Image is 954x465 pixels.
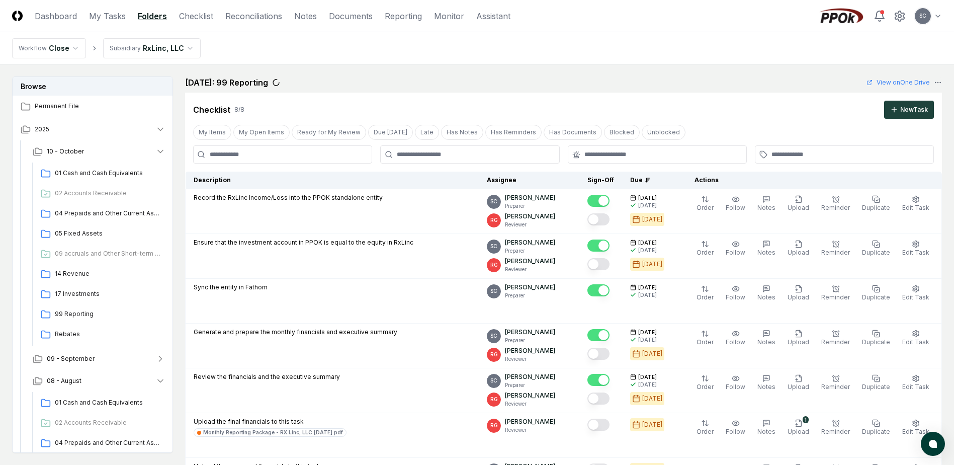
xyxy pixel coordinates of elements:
[786,283,811,304] button: Upload
[755,238,777,259] button: Notes
[55,229,161,238] span: 05 Fixed Assets
[862,204,890,211] span: Duplicate
[434,10,464,22] a: Monitor
[697,338,714,346] span: Order
[35,10,77,22] a: Dashboard
[638,373,657,381] span: [DATE]
[697,249,714,256] span: Order
[55,249,161,258] span: 09 accruals and Other Short-term Liabilities
[788,293,809,301] span: Upload
[788,428,809,435] span: Upload
[490,377,497,384] span: SC
[19,44,47,53] div: Workflow
[587,419,610,431] button: Mark complete
[695,328,716,349] button: Order
[638,202,657,209] div: [DATE]
[37,285,165,303] a: 17 Investments
[757,204,775,211] span: Notes
[638,291,657,299] div: [DATE]
[89,10,126,22] a: My Tasks
[294,10,317,22] a: Notes
[860,193,892,214] button: Duplicate
[186,172,479,189] th: Description
[368,125,413,140] button: Due Today
[757,293,775,301] span: Notes
[726,293,745,301] span: Follow
[292,125,366,140] button: Ready for My Review
[505,337,555,344] p: Preparer
[505,212,555,221] p: [PERSON_NAME]
[786,417,811,438] button: 1Upload
[194,238,413,247] p: Ensure that the investment account in PPOK is equal to the equity in RxLinc
[25,370,174,392] button: 08 - August
[37,185,165,203] a: 02 Accounts Receivable
[194,428,346,437] a: Monthly Reporting Package - RX Linc, LLC [DATE].pdf
[194,372,340,381] p: Review the financials and the executive summary
[900,283,931,304] button: Edit Task
[755,328,777,349] button: Notes
[37,245,165,263] a: 09 accruals and Other Short-term Liabilities
[803,416,809,423] div: 1
[686,176,934,185] div: Actions
[638,194,657,202] span: [DATE]
[490,422,498,429] span: RG
[860,238,892,259] button: Duplicate
[757,249,775,256] span: Notes
[37,205,165,223] a: 04 Prepaids and Other Current Assets
[900,193,931,214] button: Edit Task
[490,261,498,269] span: RG
[788,338,809,346] span: Upload
[203,429,343,436] div: Monthly Reporting Package - RX Linc, LLC [DATE].pdf
[35,125,49,134] span: 2025
[505,355,555,363] p: Reviewer
[638,381,657,389] div: [DATE]
[37,265,165,283] a: 14 Revenue
[726,383,745,391] span: Follow
[587,393,610,405] button: Mark complete
[55,169,161,178] span: 01 Cash and Cash Equivalents
[902,428,929,435] span: Edit Task
[13,77,172,96] h3: Browse
[900,238,931,259] button: Edit Task
[697,383,714,391] span: Order
[757,428,775,435] span: Notes
[55,209,161,218] span: 04 Prepaids and Other Current Assets
[587,213,610,225] button: Mark complete
[55,309,161,319] span: 99 Reporting
[726,428,745,435] span: Follow
[55,438,161,447] span: 04 Prepaids and Other Current Assets
[914,7,932,25] button: SC
[185,76,268,89] h2: [DATE]: 99 Reporting
[697,293,714,301] span: Order
[179,10,213,22] a: Checklist
[505,247,555,255] p: Preparer
[505,372,555,381] p: [PERSON_NAME]
[490,216,498,224] span: RG
[579,172,622,189] th: Sign-Off
[757,338,775,346] span: Notes
[505,426,555,434] p: Reviewer
[695,372,716,394] button: Order
[138,10,167,22] a: Folders
[110,44,141,53] div: Subsidiary
[505,400,555,408] p: Reviewer
[505,238,555,247] p: [PERSON_NAME]
[505,283,555,292] p: [PERSON_NAME]
[919,12,926,20] span: SC
[587,240,610,252] button: Mark complete
[819,328,852,349] button: Reminder
[819,417,852,438] button: Reminder
[642,394,662,403] div: [DATE]
[821,428,850,435] span: Reminder
[37,414,165,432] a: 02 Accounts Receivable
[821,204,850,211] span: Reminder
[505,328,555,337] p: [PERSON_NAME]
[638,247,657,254] div: [DATE]
[862,249,890,256] span: Duplicate
[817,8,865,24] img: PPOk logo
[788,204,809,211] span: Upload
[902,204,929,211] span: Edit Task
[884,101,934,119] button: NewTask
[55,189,161,198] span: 02 Accounts Receivable
[638,239,657,247] span: [DATE]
